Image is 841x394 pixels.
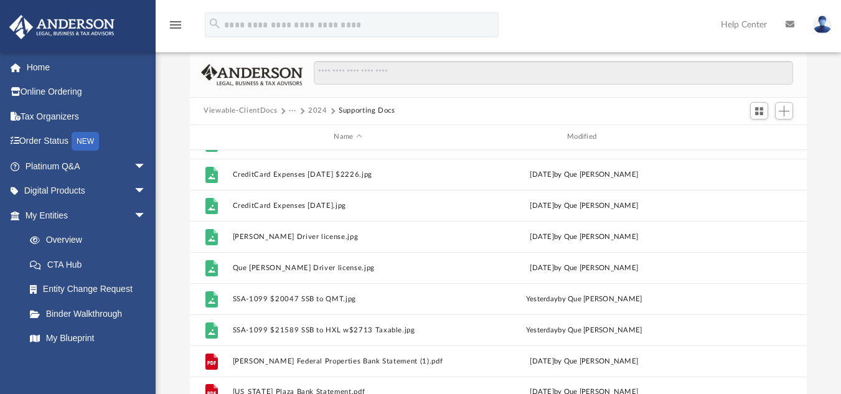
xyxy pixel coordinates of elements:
div: [DATE] by Que [PERSON_NAME] [469,262,700,273]
a: Tax Due Dates [17,350,165,375]
input: Search files and folders [314,61,793,85]
button: [PERSON_NAME] Federal Properties Bank Statement (1).pdf [233,357,464,365]
span: arrow_drop_down [134,154,159,179]
div: [DATE] by Que [PERSON_NAME] [469,231,700,242]
img: Anderson Advisors Platinum Portal [6,15,118,39]
i: menu [168,17,183,32]
a: Home [9,55,165,80]
span: [DATE] [530,202,554,209]
button: SSA-1099 $20047 SSB to QMT.jpg [233,294,464,303]
button: CreditCard Expenses [DATE].jpg [233,201,464,209]
span: arrow_drop_down [134,203,159,228]
button: SSA-1099 $21589 SSB to HXL w$2713 Taxable.jpg [233,326,464,334]
div: id [705,131,792,143]
a: Online Ordering [9,80,165,105]
div: by Que [PERSON_NAME] [469,355,700,367]
button: Supporting Docs [339,105,395,116]
div: by Que [PERSON_NAME] [469,169,700,180]
div: Name [232,131,463,143]
button: CreditCard Expenses [DATE] $2226.jpg [233,170,464,178]
button: Add [775,102,794,120]
span: [DATE] [530,357,554,364]
div: NEW [72,132,99,151]
span: [DATE] [530,171,554,177]
a: My Entitiesarrow_drop_down [9,203,165,228]
a: Entity Change Request [17,277,165,302]
div: id [195,131,227,143]
button: Switch to Grid View [750,102,769,120]
i: search [208,17,222,30]
a: menu [168,24,183,32]
span: arrow_drop_down [134,179,159,204]
div: by Que [PERSON_NAME] [469,200,700,211]
button: Viewable-ClientDocs [204,105,277,116]
a: CTA Hub [17,252,165,277]
button: Que [PERSON_NAME] Driver license.jpg [233,263,464,271]
div: by Que [PERSON_NAME] [469,293,700,304]
div: Modified [468,131,699,143]
button: [PERSON_NAME] Driver license.jpg [233,232,464,240]
a: Order StatusNEW [9,129,165,154]
a: Binder Walkthrough [17,301,165,326]
img: User Pic [813,16,832,34]
span: yesterday [526,326,558,333]
a: My Blueprint [17,326,159,351]
button: ··· [289,105,297,116]
button: 2024 [308,105,327,116]
span: yesterday [526,295,558,302]
div: by Que [PERSON_NAME] [469,324,700,335]
a: Digital Productsarrow_drop_down [9,179,165,204]
a: Overview [17,228,165,253]
a: Tax Organizers [9,104,165,129]
a: Platinum Q&Aarrow_drop_down [9,154,165,179]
